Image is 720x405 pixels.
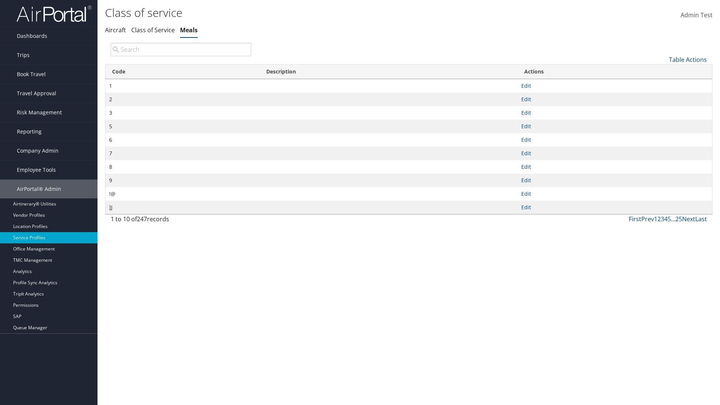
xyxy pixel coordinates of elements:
[657,215,661,223] a: 2
[105,26,126,34] a: Aircraft
[105,106,259,120] td: 3
[521,190,531,197] a: Edit
[105,120,259,133] td: 5
[131,26,175,34] a: Class of Service
[17,46,30,64] span: Trips
[105,5,510,21] h1: Class of service
[180,26,198,34] a: Meals
[137,215,147,223] span: 247
[17,180,61,198] span: AirPortal® Admin
[695,215,707,223] a: Last
[16,5,91,22] img: airportal-logo.png
[17,122,42,141] span: Reporting
[667,215,671,223] a: 5
[671,215,675,223] span: …
[17,160,56,179] span: Employee Tools
[521,96,531,103] a: Edit
[517,64,712,79] th: Actions
[521,109,531,116] a: Edit
[105,174,259,187] td: 9
[521,150,531,157] a: Edit
[641,215,654,223] a: Prev
[521,123,531,130] a: Edit
[521,177,531,184] a: Edit
[105,187,259,201] td: !@
[521,136,531,143] a: Edit
[105,133,259,147] td: 6
[105,201,259,214] td: ]J
[17,27,47,45] span: Dashboards
[664,215,667,223] a: 4
[521,204,531,211] a: Edit
[675,215,682,223] a: 25
[17,141,58,160] span: Company Admin
[111,43,251,56] input: Search
[105,93,259,106] td: 2
[654,215,657,223] a: 1
[105,147,259,160] td: 7
[682,215,695,223] a: Next
[17,84,56,103] span: Travel Approval
[111,214,251,227] div: 1 to 10 of records
[259,64,518,79] th: Description: activate to sort column descending
[105,160,259,174] td: 8
[681,11,712,19] span: Admin Test
[629,215,641,223] a: First
[521,82,531,89] a: Edit
[105,79,259,93] td: 1
[17,65,46,84] span: Book Travel
[105,64,259,79] th: Code: activate to sort column ascending
[661,215,664,223] a: 3
[521,163,531,170] a: Edit
[17,103,62,122] span: Risk Management
[681,4,712,27] a: Admin Test
[669,55,707,64] a: Table Actions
